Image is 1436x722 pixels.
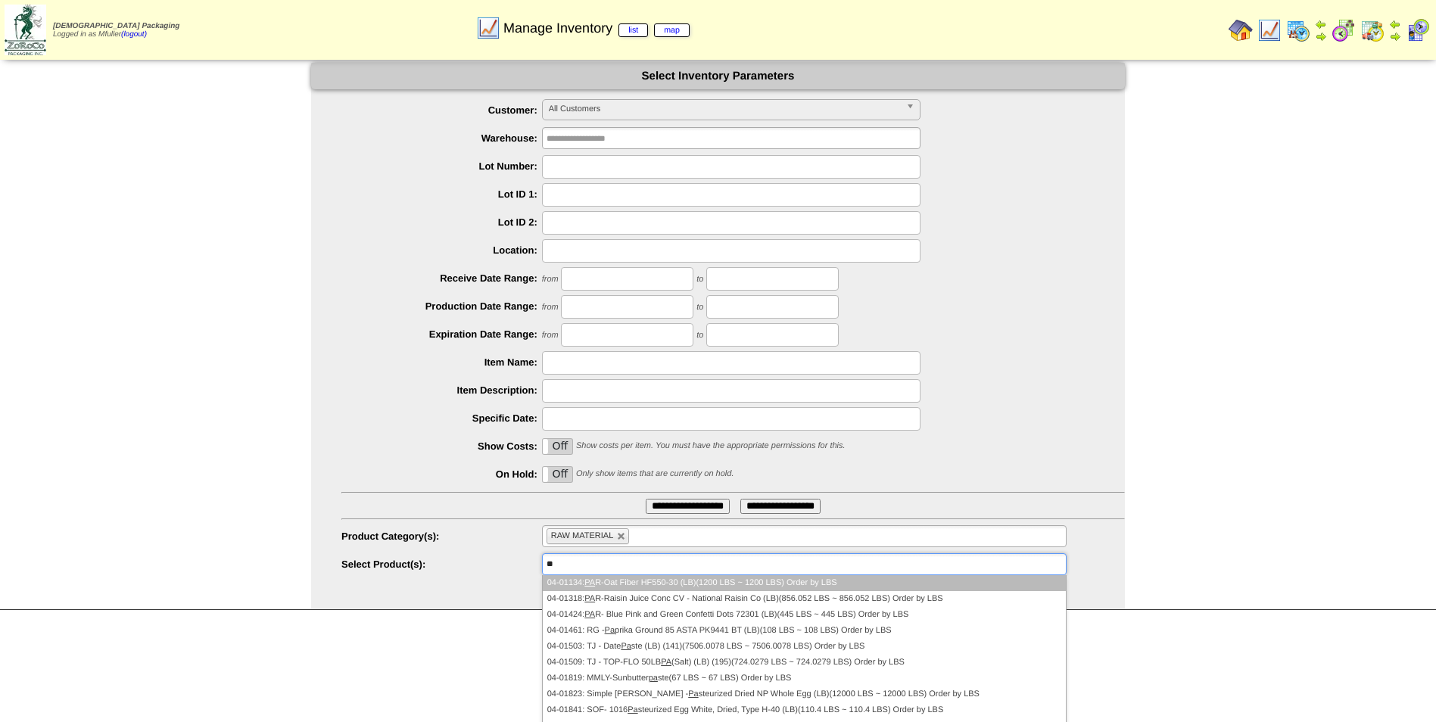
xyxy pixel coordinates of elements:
li: 04-01509: TJ - TOP-FLO 50LB (Salt) (LB) (195)(724.0279 LBS ~ 724.0279 LBS) Order by LBS [543,655,1066,671]
img: calendarblend.gif [1332,18,1356,42]
label: Off [543,439,573,454]
em: Pa [605,626,615,635]
span: RAW MATERIAL [551,531,614,540]
a: (logout) [121,30,147,39]
img: calendarcustomer.gif [1406,18,1430,42]
img: arrowleft.gif [1315,18,1327,30]
span: to [696,303,703,312]
label: Location: [341,244,542,256]
img: home.gif [1229,18,1253,42]
li: 04-01461: RG - prika Ground 85 ASTA PK9441 BT (LB)(108 LBS ~ 108 LBS) Order by LBS [543,623,1066,639]
label: Lot Number: [341,160,542,172]
a: map [654,23,690,37]
label: On Hold: [341,468,542,480]
li: 04-01841: SOF- 1016 steurized Egg White, Dried, Type H-40 (LB)(110.4 LBS ~ 110.4 LBS) Order by LBS [543,702,1066,718]
img: arrowleft.gif [1389,18,1401,30]
span: to [696,275,703,284]
img: calendarinout.gif [1360,18,1385,42]
label: Lot ID 1: [341,188,542,200]
em: Pa [621,642,631,651]
label: Receive Date Range: [341,272,542,284]
img: zoroco-logo-small.webp [5,5,46,55]
img: calendarprod.gif [1286,18,1310,42]
li: 04-01424: R- Blue Pink and Green Confetti Dots 72301 (LB)(445 LBS ~ 445 LBS) Order by LBS [543,607,1066,623]
li: 04-01819: MMLY-Sunbutter ste(67 LBS ~ 67 LBS) Order by LBS [543,671,1066,686]
span: Manage Inventory [503,20,690,36]
em: pa [649,674,658,683]
div: Select Inventory Parameters [311,63,1125,89]
img: line_graph.gif [1257,18,1282,42]
li: 04-01823: Simple [PERSON_NAME] - steurized Dried NP Whole Egg (LB)(12000 LBS ~ 12000 LBS) Order b... [543,686,1066,702]
li: 04-01503: TJ - Date ste (LB) (141)(7506.0078 LBS ~ 7506.0078 LBS) Order by LBS [543,639,1066,655]
label: Expiration Date Range: [341,328,542,340]
label: Show Costs: [341,440,542,452]
span: Show costs per item. You must have the appropriate permissions for this. [576,441,846,450]
div: OnOff [542,438,574,455]
span: [DEMOGRAPHIC_DATA] Packaging [53,22,179,30]
img: arrowright.gif [1389,30,1401,42]
label: Product Category(s): [341,531,542,542]
label: Warehouse: [341,132,542,144]
span: All Customers [549,100,900,118]
em: Pa [628,705,637,714]
span: Logged in as Mfuller [53,22,179,39]
span: Only show items that are currently on hold. [576,469,734,478]
label: Item Description: [341,384,542,396]
em: Pa [688,689,698,699]
label: Customer: [341,104,542,116]
label: Off [543,467,573,482]
img: arrowright.gif [1315,30,1327,42]
span: from [542,275,559,284]
label: Item Name: [341,356,542,368]
em: PA [584,594,595,603]
em: PA [584,578,595,587]
label: Select Product(s): [341,559,542,570]
label: Specific Date: [341,412,542,424]
label: Production Date Range: [341,300,542,312]
em: PA [661,658,671,667]
li: 04-01134: R-Oat Fiber HF550-30 (LB)(1200 LBS ~ 1200 LBS) Order by LBS [543,575,1066,591]
em: PA [584,610,595,619]
a: list [618,23,648,37]
span: from [542,303,559,312]
img: line_graph.gif [476,16,500,40]
div: OnOff [542,466,574,483]
span: from [542,331,559,340]
span: to [696,331,703,340]
li: 04-01318: R-Raisin Juice Conc CV - National Raisin Co (LB)(856.052 LBS ~ 856.052 LBS) Order by LBS [543,591,1066,607]
label: Lot ID 2: [341,216,542,228]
